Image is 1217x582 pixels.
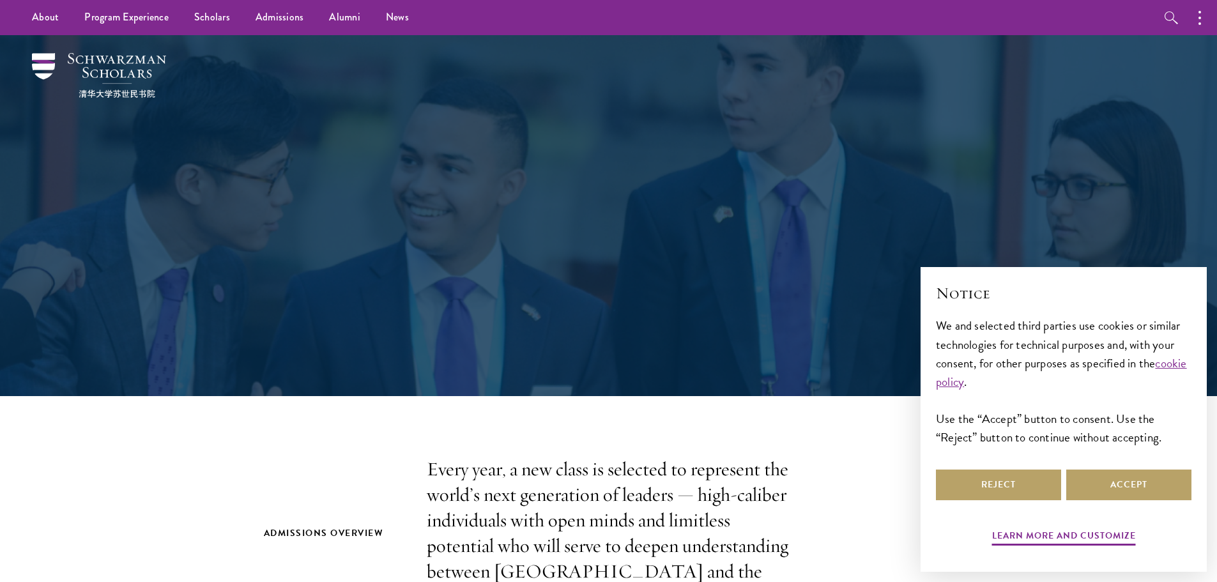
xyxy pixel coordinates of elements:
div: We and selected third parties use cookies or similar technologies for technical purposes and, wit... [936,316,1191,446]
h2: Notice [936,282,1191,304]
button: Accept [1066,470,1191,500]
button: Learn more and customize [992,528,1136,548]
a: cookie policy [936,354,1187,391]
button: Reject [936,470,1061,500]
h2: Admissions Overview [264,525,401,541]
img: Schwarzman Scholars [32,53,166,98]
